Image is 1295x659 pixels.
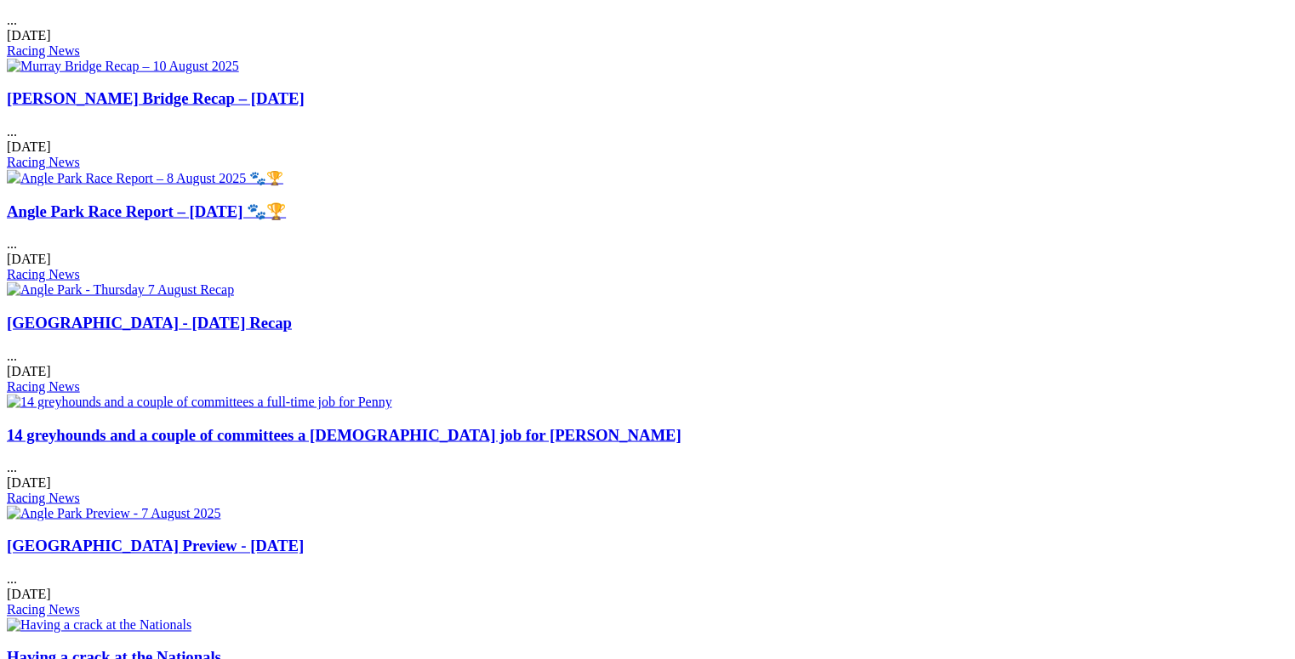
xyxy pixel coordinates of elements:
[7,618,191,633] img: Having a crack at the Nationals
[7,267,80,281] a: Racing News
[7,59,239,74] img: Murray Bridge Recap – 10 August 2025
[7,155,80,169] a: Racing News
[7,202,286,220] a: Angle Park Race Report – [DATE] 🐾🏆
[7,364,51,378] span: [DATE]
[7,28,51,43] span: [DATE]
[7,314,1288,395] div: ...
[7,314,292,332] a: [GEOGRAPHIC_DATA] - [DATE] Recap
[7,170,283,186] img: Angle Park Race Report – 8 August 2025 🐾🏆
[7,379,80,394] a: Racing News
[7,139,51,154] span: [DATE]
[7,282,234,298] img: Angle Park - Thursday 7 August Recap
[7,426,1288,507] div: ...
[7,426,682,444] a: 14 greyhounds and a couple of committees a [DEMOGRAPHIC_DATA] job for [PERSON_NAME]
[7,252,51,266] span: [DATE]
[7,491,80,505] a: Racing News
[7,395,392,410] img: 14 greyhounds and a couple of committees a full-time job for Penny
[7,89,1288,170] div: ...
[7,202,1288,283] div: ...
[7,537,1288,618] div: ...
[7,588,51,602] span: [DATE]
[7,475,51,490] span: [DATE]
[7,506,221,521] img: Angle Park Preview - 7 August 2025
[7,537,304,555] a: [GEOGRAPHIC_DATA] Preview - [DATE]
[7,89,305,107] a: [PERSON_NAME] Bridge Recap – [DATE]
[7,43,80,58] a: Racing News
[7,603,80,617] a: Racing News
